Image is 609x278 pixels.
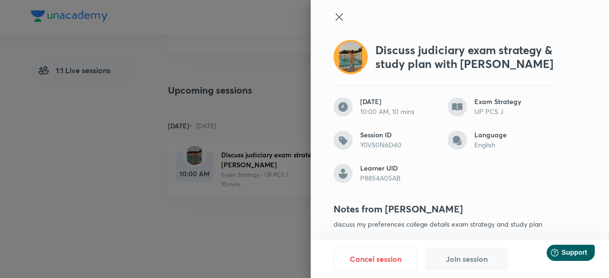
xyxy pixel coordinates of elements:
h6: 10:00 AM, 10 mins [360,107,440,116]
h6: Language [474,131,554,139]
h6: English [474,141,554,149]
iframe: Help widget launcher [524,241,599,268]
img: book [448,97,467,116]
img: learner [334,164,353,183]
h6: P8854A05AB [360,174,440,182]
h6: Learner UID [360,164,440,173]
button: Cancel session [334,248,417,270]
button: Join session [425,248,509,270]
img: 01928063bb654241abc1f302a10d62f3.jpg [339,42,362,72]
h3: Discuss judiciary exam strategy & study plan with [PERSON_NAME] [375,43,554,71]
img: language [448,131,467,150]
h6: Session ID [360,131,440,139]
h6: UP PCS J [474,107,554,116]
h6: discuss my preferences college details exam strategy and study plan [334,220,554,229]
img: clock [334,97,353,116]
img: tag [334,131,353,150]
h6: Y0VS0N6D40 [360,141,440,149]
h4: Notes from [PERSON_NAME] [334,202,554,216]
h6: [DATE] [360,97,440,106]
h6: Exam Strategy [474,97,554,106]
